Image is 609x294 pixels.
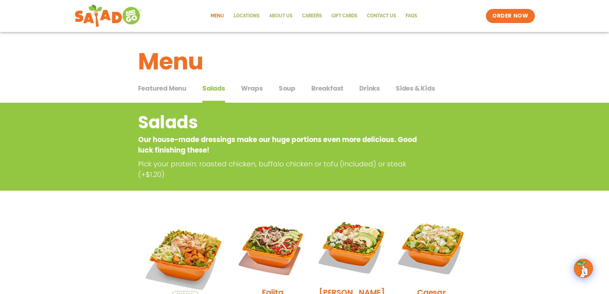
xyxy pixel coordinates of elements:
[264,9,297,23] a: About Us
[202,83,225,93] span: Salads
[317,212,387,282] img: Product photo for Cobb Salad
[74,3,142,29] img: new-SAG-logo-768×292
[138,81,471,103] div: Tabbed content
[486,9,535,23] a: ORDER NOW
[401,9,422,23] a: FAQs
[138,83,186,93] span: Featured Menu
[229,9,264,23] a: Locations
[362,9,401,23] a: Contact Us
[396,212,466,282] img: Product photo for Caesar Salad
[206,9,422,23] nav: Menu
[138,134,420,155] p: Our house-made dressings make our huge portions even more delicious. Good luck finishing these!
[206,9,229,23] a: Menu
[238,212,307,282] img: Product photo for Fajita Salad
[241,83,263,93] span: Wraps
[279,83,295,93] span: Soup
[359,83,380,93] span: Drinks
[138,159,423,180] p: Pick your protein: roasted chicken, buffalo chicken or tofu (included) or steak (+$1.20)
[327,9,362,23] a: GIFT CARDS
[138,44,471,79] h1: Menu
[311,83,343,93] span: Breakfast
[492,12,528,20] span: ORDER NOW
[396,83,435,93] span: Sides & Kids
[574,259,592,277] img: wpChatIcon
[297,9,327,23] a: Careers
[138,109,420,135] h2: Salads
